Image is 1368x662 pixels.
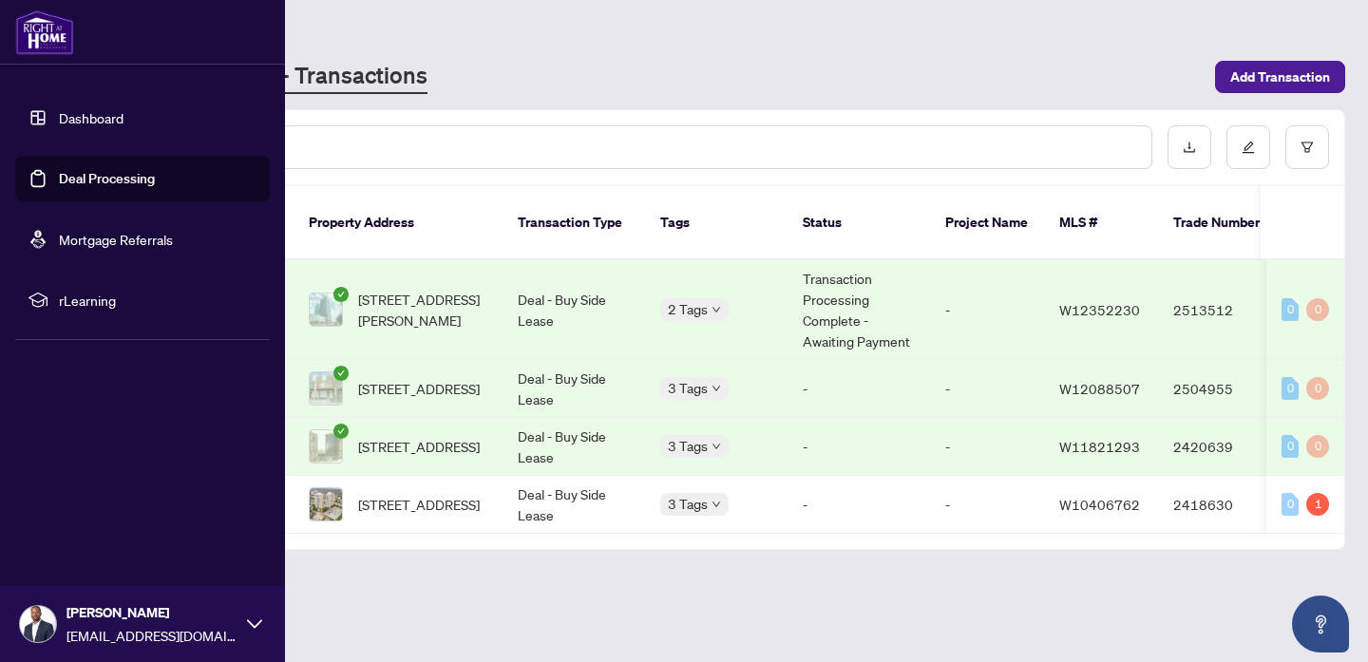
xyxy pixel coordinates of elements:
div: 0 [1282,435,1299,458]
div: 0 [1282,298,1299,321]
th: Trade Number [1158,186,1291,260]
div: 0 [1282,377,1299,400]
th: Transaction Type [503,186,645,260]
td: - [788,418,930,476]
div: 0 [1282,493,1299,516]
a: Mortgage Referrals [59,231,173,248]
span: [EMAIL_ADDRESS][DOMAIN_NAME] [66,625,237,646]
div: 0 [1306,298,1329,321]
th: Project Name [930,186,1044,260]
button: edit [1226,125,1270,169]
span: down [712,384,721,393]
div: 1 [1306,493,1329,516]
td: - [788,360,930,418]
img: thumbnail-img [310,293,342,326]
span: [STREET_ADDRESS] [358,494,480,515]
span: down [712,442,721,451]
span: Add Transaction [1230,62,1330,92]
span: [STREET_ADDRESS] [358,436,480,457]
span: 3 Tags [668,377,708,399]
td: Deal - Buy Side Lease [503,360,645,418]
div: 0 [1306,435,1329,458]
span: 3 Tags [668,493,708,515]
span: 3 Tags [668,435,708,457]
th: MLS # [1044,186,1158,260]
span: W10406762 [1059,496,1140,513]
span: W11821293 [1059,438,1140,455]
button: filter [1285,125,1329,169]
td: Deal - Buy Side Lease [503,418,645,476]
span: edit [1242,141,1255,154]
span: down [712,500,721,509]
td: Transaction Processing Complete - Awaiting Payment [788,260,930,360]
button: download [1168,125,1211,169]
div: 0 [1306,377,1329,400]
td: Deal - Buy Side Lease [503,476,645,534]
td: 2504955 [1158,360,1291,418]
span: check-circle [333,366,349,381]
img: thumbnail-img [310,488,342,520]
span: [PERSON_NAME] [66,602,237,623]
span: [STREET_ADDRESS] [358,378,480,399]
td: 2420639 [1158,418,1291,476]
th: Status [788,186,930,260]
span: W12088507 [1059,380,1140,397]
th: Property Address [294,186,503,260]
span: check-circle [333,424,349,439]
a: Dashboard [59,109,123,126]
td: 2418630 [1158,476,1291,534]
button: Add Transaction [1215,61,1345,93]
span: filter [1301,141,1314,154]
td: - [930,260,1044,360]
span: W12352230 [1059,301,1140,318]
td: Deal - Buy Side Lease [503,260,645,360]
td: - [930,360,1044,418]
img: logo [15,9,74,55]
span: [STREET_ADDRESS][PERSON_NAME] [358,289,487,331]
img: thumbnail-img [310,430,342,463]
td: 2513512 [1158,260,1291,360]
button: Open asap [1292,596,1349,653]
span: rLearning [59,290,256,311]
a: Deal Processing [59,170,155,187]
th: Tags [645,186,788,260]
td: - [930,418,1044,476]
td: - [788,476,930,534]
td: - [930,476,1044,534]
span: down [712,305,721,314]
span: 2 Tags [668,298,708,320]
img: Profile Icon [20,606,56,642]
span: download [1183,141,1196,154]
img: thumbnail-img [310,372,342,405]
span: check-circle [333,287,349,302]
